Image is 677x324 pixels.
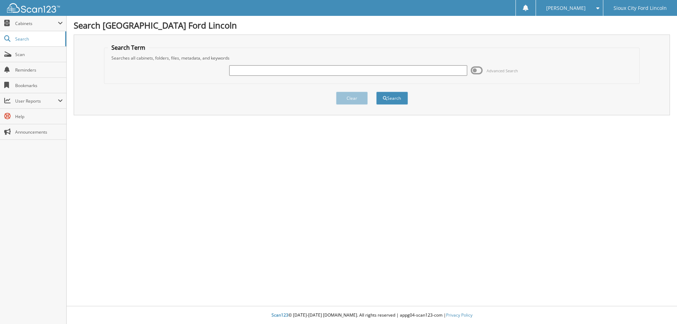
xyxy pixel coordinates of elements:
[15,20,58,26] span: Cabinets
[15,36,62,42] span: Search
[15,67,63,73] span: Reminders
[614,6,667,10] span: Sioux City Ford Lincoln
[15,82,63,88] span: Bookmarks
[336,92,368,105] button: Clear
[446,312,472,318] a: Privacy Policy
[108,44,149,51] legend: Search Term
[642,290,677,324] iframe: Chat Widget
[272,312,288,318] span: Scan123
[15,98,58,104] span: User Reports
[487,68,518,73] span: Advanced Search
[108,55,636,61] div: Searches all cabinets, folders, files, metadata, and keywords
[7,3,60,13] img: scan123-logo-white.svg
[74,19,670,31] h1: Search [GEOGRAPHIC_DATA] Ford Lincoln
[15,114,63,120] span: Help
[546,6,586,10] span: [PERSON_NAME]
[67,307,677,324] div: © [DATE]-[DATE] [DOMAIN_NAME]. All rights reserved | appg04-scan123-com |
[15,129,63,135] span: Announcements
[376,92,408,105] button: Search
[15,51,63,57] span: Scan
